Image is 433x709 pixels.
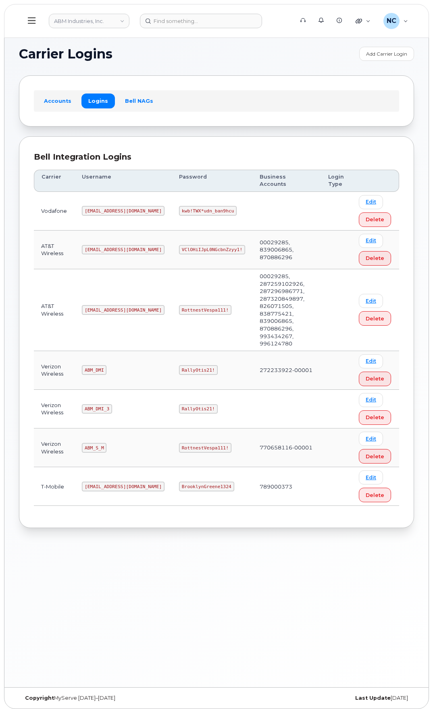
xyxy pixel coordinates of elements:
[359,212,391,227] button: Delete
[25,695,54,701] strong: Copyright
[19,695,216,701] div: MyServe [DATE]–[DATE]
[34,151,399,163] div: Bell Integration Logins
[359,311,391,326] button: Delete
[359,393,383,407] a: Edit
[82,482,164,491] code: [EMAIL_ADDRESS][DOMAIN_NAME]
[359,195,383,209] a: Edit
[179,206,237,216] code: kwb!TWX*udn_ban9hcu
[355,695,391,701] strong: Last Update
[179,365,217,375] code: RallyOtis21!
[19,48,112,60] span: Carrier Logins
[252,231,321,269] td: 00029285, 839006865, 870886296
[359,449,391,464] button: Delete
[34,269,75,351] td: AT&T Wireless
[366,414,384,421] span: Delete
[179,482,234,491] code: BrooklynGreene1324
[252,428,321,467] td: 770658116-00001
[366,254,384,262] span: Delete
[216,695,414,701] div: [DATE]
[179,245,245,255] code: VClOHiIJpL0NGcbnZzyy1!
[359,488,391,502] button: Delete
[172,170,252,192] th: Password
[82,365,106,375] code: ABM_DMI
[34,390,75,428] td: Verizon Wireless
[179,443,231,453] code: RottnestVespa111!
[366,375,384,383] span: Delete
[252,351,321,390] td: 272233922-00001
[321,170,352,192] th: Login Type
[359,234,383,248] a: Edit
[366,491,384,499] span: Delete
[82,443,106,453] code: ABM_S_M
[34,192,75,231] td: Vodafone
[34,170,75,192] th: Carrier
[179,305,231,315] code: RottnestVespa111!
[82,404,112,414] code: ABM_DMI_3
[34,351,75,390] td: Verizon Wireless
[359,372,391,386] button: Delete
[359,354,383,368] a: Edit
[359,410,391,425] button: Delete
[252,269,321,351] td: 00029285, 287259102926, 287296986771, 287320849897, 826071505, 838775421, 839006865, 870886296, 9...
[366,453,384,460] span: Delete
[366,216,384,223] span: Delete
[359,251,391,266] button: Delete
[82,245,164,255] code: [EMAIL_ADDRESS][DOMAIN_NAME]
[359,47,414,61] a: Add Carrier Login
[252,170,321,192] th: Business Accounts
[81,94,115,108] a: Logins
[359,470,383,484] a: Edit
[75,170,172,192] th: Username
[82,305,164,315] code: [EMAIL_ADDRESS][DOMAIN_NAME]
[34,428,75,467] td: Verizon Wireless
[366,315,384,322] span: Delete
[118,94,160,108] a: Bell NAGs
[179,404,217,414] code: RallyOtis21!
[359,294,383,308] a: Edit
[252,467,321,506] td: 789000373
[359,432,383,446] a: Edit
[82,206,164,216] code: [EMAIL_ADDRESS][DOMAIN_NAME]
[34,467,75,506] td: T-Mobile
[37,94,78,108] a: Accounts
[34,231,75,269] td: AT&T Wireless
